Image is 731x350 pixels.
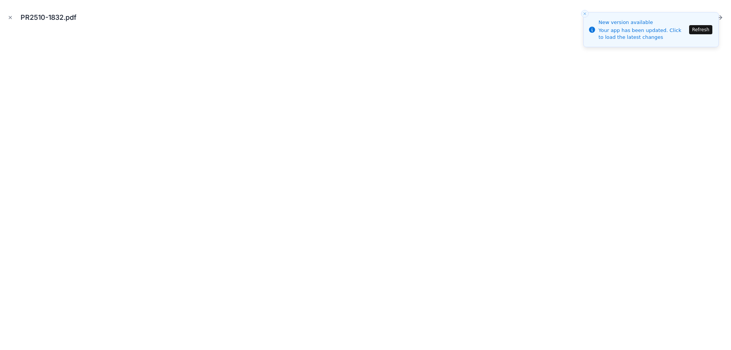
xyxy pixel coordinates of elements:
div: PR2510-1832.pdf [21,12,83,23]
button: Next file [714,12,725,23]
button: Close modal [6,13,14,22]
button: Close toast [581,10,589,18]
iframe: pdf-iframe [6,32,725,344]
button: Refresh [689,25,712,34]
div: Your app has been updated. Click to load the latest changes [599,27,687,41]
div: New version available [599,19,687,26]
